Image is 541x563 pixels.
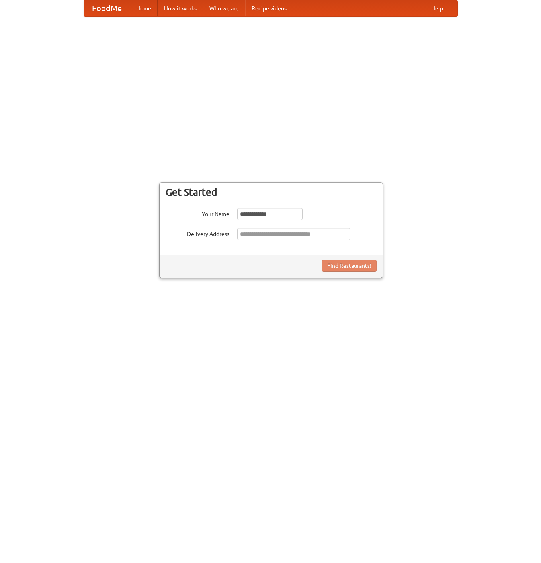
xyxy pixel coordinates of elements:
a: Help [425,0,449,16]
h3: Get Started [166,186,377,198]
label: Your Name [166,208,229,218]
label: Delivery Address [166,228,229,238]
a: How it works [158,0,203,16]
a: Who we are [203,0,245,16]
a: FoodMe [84,0,130,16]
button: Find Restaurants! [322,260,377,272]
a: Recipe videos [245,0,293,16]
a: Home [130,0,158,16]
